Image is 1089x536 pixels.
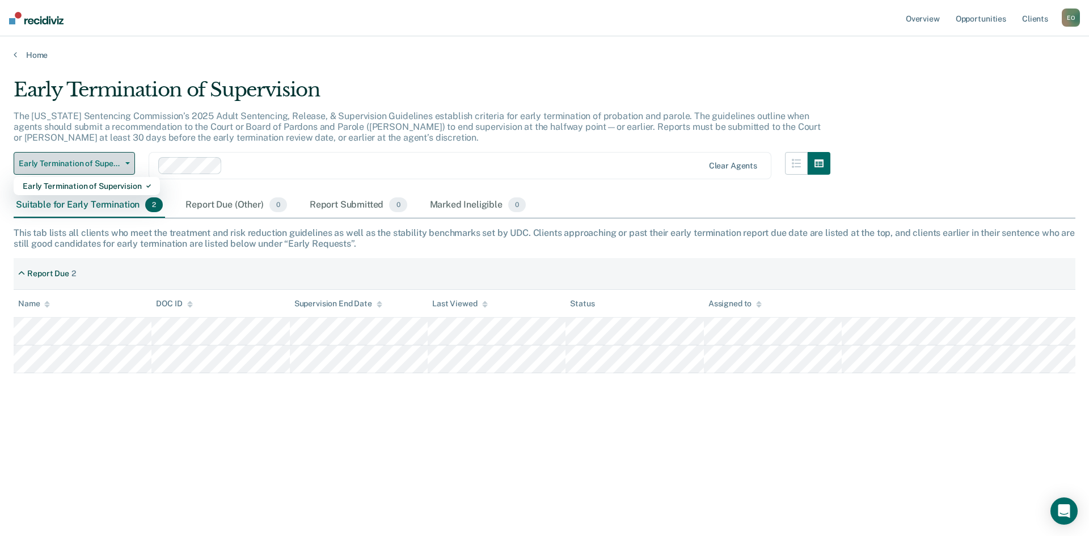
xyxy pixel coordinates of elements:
[23,177,151,195] div: Early Termination of Supervision
[269,197,287,212] span: 0
[71,269,76,278] div: 2
[14,50,1075,60] a: Home
[14,264,81,283] div: Report Due2
[432,299,487,309] div: Last Viewed
[570,299,594,309] div: Status
[508,197,526,212] span: 0
[1050,497,1078,525] div: Open Intercom Messenger
[27,269,69,278] div: Report Due
[14,78,830,111] div: Early Termination of Supervision
[145,197,163,212] span: 2
[708,299,762,309] div: Assigned to
[19,159,121,168] span: Early Termination of Supervision
[9,12,64,24] img: Recidiviz
[14,111,821,143] p: The [US_STATE] Sentencing Commission’s 2025 Adult Sentencing, Release, & Supervision Guidelines e...
[18,299,50,309] div: Name
[14,193,165,218] div: Suitable for Early Termination2
[183,193,289,218] div: Report Due (Other)0
[294,299,382,309] div: Supervision End Date
[156,299,192,309] div: DOC ID
[428,193,529,218] div: Marked Ineligible0
[14,227,1075,249] div: This tab lists all clients who meet the treatment and risk reduction guidelines as well as the st...
[14,152,135,175] button: Early Termination of Supervision
[1062,9,1080,27] button: EO
[1062,9,1080,27] div: E O
[389,197,407,212] span: 0
[307,193,410,218] div: Report Submitted0
[709,161,757,171] div: Clear agents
